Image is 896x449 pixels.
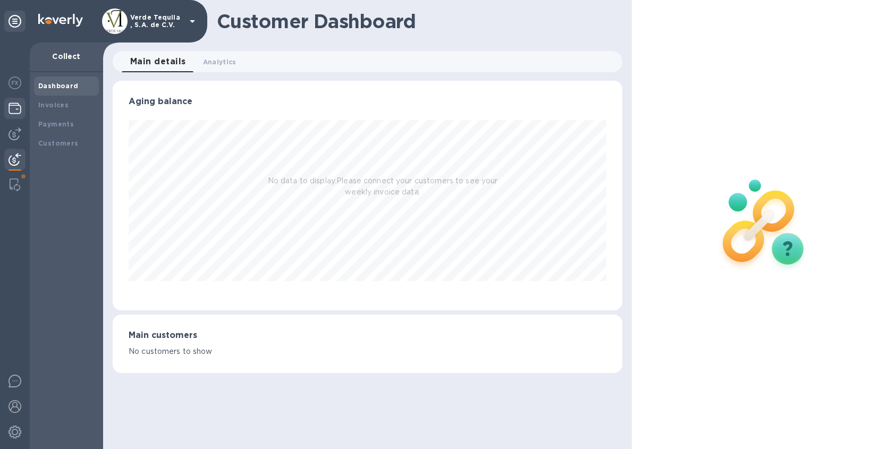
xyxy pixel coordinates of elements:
b: Invoices [38,101,69,109]
b: Payments [38,120,74,128]
span: Main details [130,54,186,69]
div: Unpin categories [4,11,26,32]
h1: Customer Dashboard [217,10,615,32]
img: Foreign exchange [9,77,21,89]
b: Dashboard [38,82,79,90]
h3: Aging balance [129,97,606,107]
img: Logo [38,14,83,27]
p: Collect [38,51,95,62]
img: Wallets [9,102,21,115]
p: No customers to show [129,346,606,357]
p: Verde Tequila , S.A. de C.V. [130,14,183,29]
h3: Main customers [129,331,606,341]
b: Customers [38,139,79,147]
span: Analytics [203,56,236,67]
